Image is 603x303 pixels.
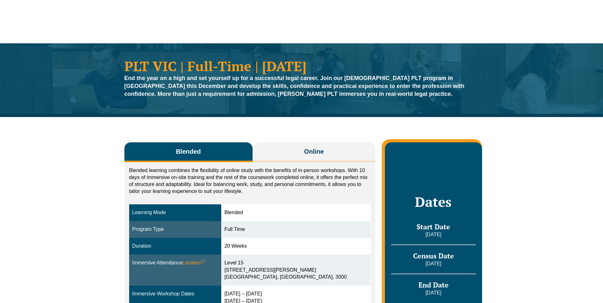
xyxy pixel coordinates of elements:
[224,209,367,216] div: Blended
[413,251,454,260] span: Census Date
[391,260,475,267] p: [DATE]
[124,75,465,97] strong: End the year on a high and set yourself up for a successful legal career. Join our [DEMOGRAPHIC_D...
[391,289,475,296] p: [DATE]
[418,280,449,289] span: End Date
[391,231,475,238] p: [DATE]
[129,167,371,195] p: Blended learning combines the flexibility of online study with the benefits of in-person workshop...
[224,243,367,250] div: 20 Weeks
[176,147,201,156] span: Blended
[182,259,205,267] span: Location
[224,259,367,281] div: Level 15 [STREET_ADDRESS][PERSON_NAME] [GEOGRAPHIC_DATA], [GEOGRAPHIC_DATA], 3000
[224,226,367,233] div: Full Time
[124,59,479,73] h1: PLT VIC | Full-Time | [DATE]
[132,243,218,250] div: Duration
[132,209,218,216] div: Learning Mode
[304,147,324,156] span: Online
[417,222,450,231] span: Start Date
[132,259,218,267] div: Immersive Attendance
[391,194,475,210] h2: Dates
[201,259,205,263] sup: ⓘ
[132,290,218,298] div: Immersive Workshop Dates
[132,226,218,233] div: Program Type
